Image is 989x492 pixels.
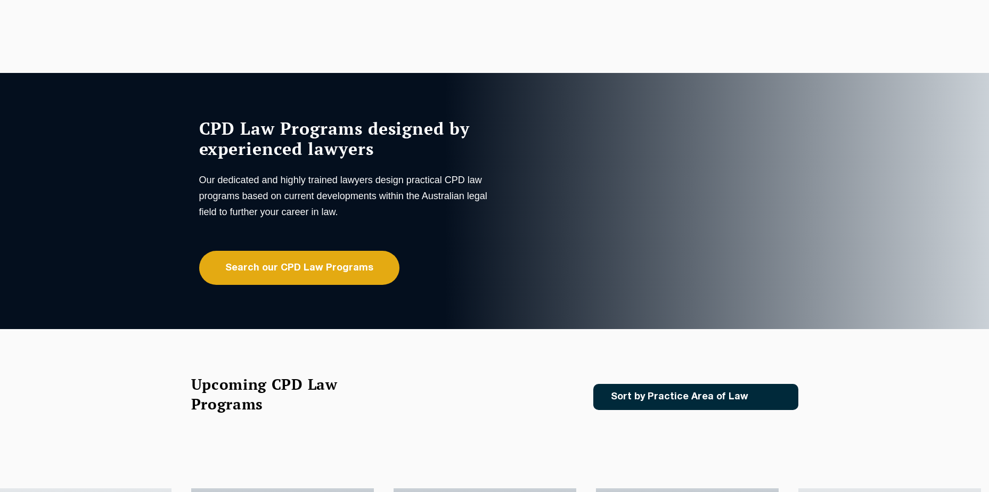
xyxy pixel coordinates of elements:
a: Sort by Practice Area of Law [593,384,798,410]
p: Our dedicated and highly trained lawyers design practical CPD law programs based on current devel... [199,172,492,220]
a: Search our CPD Law Programs [199,251,399,285]
h2: Upcoming CPD Law Programs [191,374,364,414]
h1: CPD Law Programs designed by experienced lawyers [199,118,492,159]
img: Icon [765,392,778,401]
